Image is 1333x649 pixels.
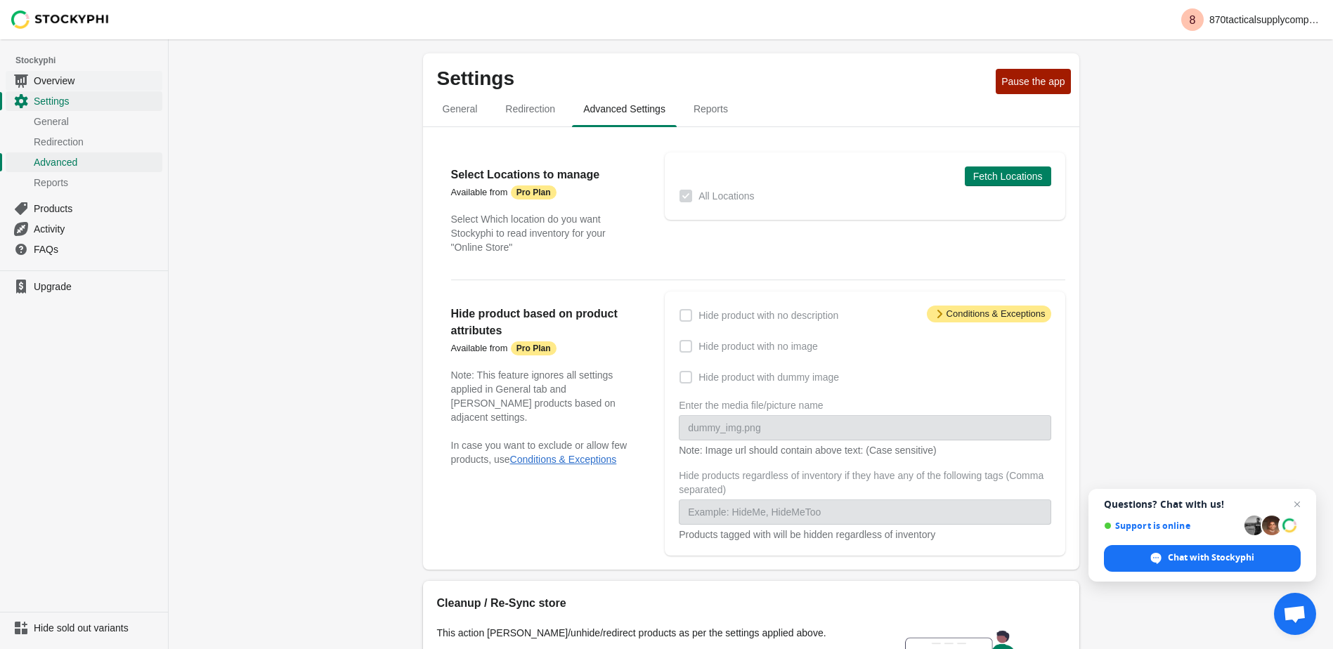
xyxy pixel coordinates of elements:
a: Activity [6,218,162,239]
div: Products tagged with will be hidden regardless of inventory [679,527,1051,542]
span: Redirection [494,96,566,122]
span: Pause the app [1001,76,1065,87]
span: Hide product with no image [698,339,818,353]
span: Overview [34,74,160,88]
span: All Locations [698,189,754,203]
h3: Note: This feature ignores all settings applied in General tab and [PERSON_NAME] products based o... [451,368,637,424]
span: Upgrade [34,280,160,294]
input: dummy_img.png [679,415,1051,440]
span: Hide sold out variants [34,621,160,635]
a: General [6,111,162,131]
button: general [429,91,492,127]
h2: Cleanup / Re-Sync store [437,595,859,612]
img: Stockyphi [11,11,110,29]
button: reports [679,91,742,127]
p: Settings [437,67,991,90]
text: 8 [1190,14,1196,26]
button: Avatar with initials 8870tacticalsupplycompany [1176,6,1327,34]
span: Conditions & Exceptions [927,306,1051,322]
span: Available from [451,343,508,353]
span: Products [34,202,160,216]
strong: Select Locations to manage [451,169,600,181]
span: Advanced [34,155,160,169]
a: Redirection [6,131,162,152]
span: FAQs [34,242,160,256]
span: Reports [34,176,160,190]
span: Hide product with no description [698,308,838,322]
span: Redirection [34,135,160,149]
a: Products [6,198,162,218]
strong: Pro Plan [516,343,551,354]
a: Reports [6,172,162,192]
span: Support is online [1104,520,1240,531]
p: In case you want to exclude or allow few products, use [451,438,637,466]
p: This action [PERSON_NAME]/unhide/redirect products as per the settings applied above. [437,626,859,640]
a: FAQs [6,239,162,259]
button: Advanced settings [569,91,679,127]
label: Enter the media file/picture name [679,398,823,412]
label: Hide products regardless of inventory if they have any of the following tags (Comma separated) [679,468,1051,497]
span: Chat with Stockyphi [1104,545,1301,572]
div: Note: Image url should contain above text: (Case sensitive) [679,443,1051,457]
p: 870tacticalsupplycompany [1209,14,1322,25]
strong: Hide product based on product attributes [451,308,618,336]
span: General [431,96,489,122]
button: Fetch Locations [965,166,1051,186]
a: Open chat [1274,593,1316,635]
a: Advanced [6,152,162,172]
a: Settings [6,91,162,111]
span: Reports [682,96,739,122]
span: Avatar with initials 8 [1181,8,1204,31]
span: Hide product with dummy image [698,370,839,384]
strong: Pro Plan [516,187,551,198]
span: Settings [34,94,160,108]
span: Activity [34,222,160,236]
button: Conditions & Exceptions [510,454,617,465]
input: Example: HideMe, HideMeToo [679,499,1051,525]
span: Chat with Stockyphi [1168,551,1254,564]
span: Questions? Chat with us! [1104,499,1301,510]
div: Advanced settings [423,127,1079,570]
p: Select Which location do you want Stockyphi to read inventory for your "Online Store" [451,212,637,254]
span: General [34,114,160,129]
button: Pause the app [996,69,1070,94]
span: Fetch Locations [973,171,1043,182]
button: redirection [491,91,569,127]
span: Advanced Settings [572,96,677,122]
a: Overview [6,70,162,91]
a: Hide sold out variants [6,618,162,638]
span: Stockyphi [15,53,168,67]
span: Available from [451,187,508,197]
a: Upgrade [6,277,162,296]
